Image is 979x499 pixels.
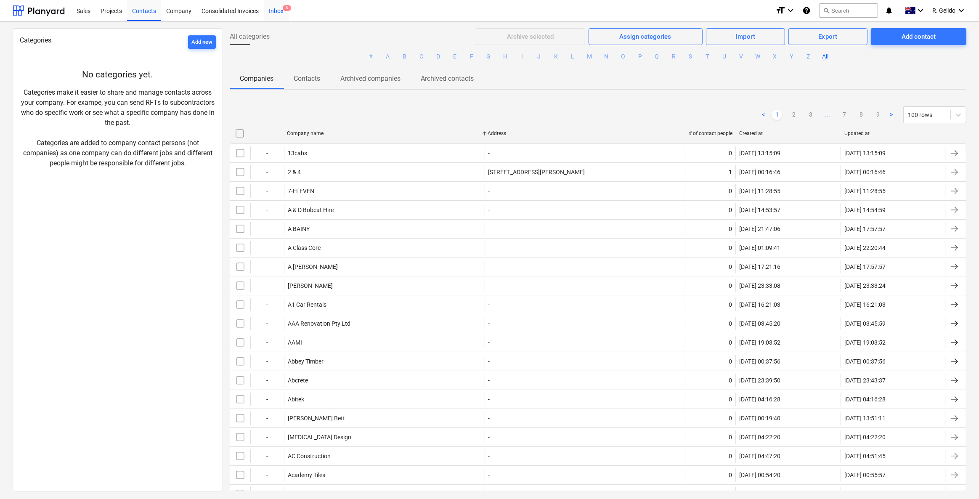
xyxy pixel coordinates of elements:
[288,377,308,384] div: Abcrete
[250,184,284,198] div: -
[488,339,490,346] div: -
[250,449,284,463] div: -
[288,150,307,157] div: 13cabs
[191,37,212,47] div: Add new
[729,226,732,232] div: 0
[589,28,703,45] button: Assign categories
[288,169,301,175] div: 2 & 4
[739,207,780,213] div: [DATE] 14:53:57
[729,263,732,270] div: 0
[366,52,376,62] button: #
[652,52,662,62] button: Q
[287,130,481,136] div: Company name
[421,74,474,84] p: Archived contacts
[288,226,310,232] div: A BAINY
[288,320,350,327] div: AAA Renovation Pty Ltd
[551,52,561,62] button: K
[739,320,780,327] div: [DATE] 03:45:20
[250,298,284,311] div: -
[937,459,979,499] iframe: Chat Widget
[729,396,732,403] div: 0
[602,52,612,62] button: N
[802,5,811,16] i: Knowledge base
[844,207,886,213] div: [DATE] 14:54:59
[488,396,490,403] div: -
[729,453,732,459] div: 0
[729,320,732,327] div: 0
[844,396,886,403] div: [DATE] 04:16:28
[250,222,284,236] div: -
[806,110,816,120] a: Page 3
[736,52,746,62] button: V
[844,130,943,136] div: Updated at
[188,35,216,49] button: Add new
[250,317,284,330] div: -
[739,169,780,175] div: [DATE] 00:16:46
[770,52,780,62] button: X
[844,244,886,251] div: [DATE] 22:20:44
[759,110,769,120] a: Previous page
[729,301,732,308] div: 0
[873,110,883,120] a: Page 9
[775,5,785,16] i: format_size
[822,110,833,120] span: ...
[250,393,284,406] div: -
[739,453,780,459] div: [DATE] 04:47:20
[669,52,679,62] button: R
[739,358,780,365] div: [DATE] 00:37:56
[729,169,732,175] div: 1
[739,282,780,289] div: [DATE] 23:33:08
[736,31,756,42] div: Import
[819,3,878,18] button: Search
[467,52,477,62] button: F
[288,301,326,308] div: A1 Car Rentals
[706,28,785,45] button: Import
[729,358,732,365] div: 0
[915,5,926,16] i: keyboard_arrow_down
[288,434,351,441] div: [MEDICAL_DATA] Design
[288,282,333,289] div: [PERSON_NAME]
[635,52,645,62] button: P
[871,28,966,45] button: Add contact
[488,263,490,270] div: -
[844,282,886,289] div: [DATE] 23:33:24
[534,52,544,62] button: J
[844,188,886,194] div: [DATE] 11:28:55
[488,472,490,478] div: -
[739,188,780,194] div: [DATE] 11:28:55
[823,7,830,14] span: search
[739,377,780,384] div: [DATE] 23:39:50
[250,411,284,425] div: -
[488,453,490,459] div: -
[739,150,780,157] div: [DATE] 13:15:09
[844,150,886,157] div: [DATE] 13:15:09
[250,336,284,349] div: -
[517,52,528,62] button: I
[885,5,893,16] i: notifications
[785,5,796,16] i: keyboard_arrow_down
[340,74,401,84] p: Archived companies
[230,32,270,42] span: All categories
[450,52,460,62] button: E
[729,339,732,346] div: 0
[488,301,490,308] div: -
[844,169,886,175] div: [DATE] 00:16:46
[568,52,578,62] button: L
[240,74,273,84] p: Companies
[288,244,321,251] div: A Class Core
[488,207,490,213] div: -
[250,146,284,160] div: -
[844,339,886,346] div: [DATE] 19:03:52
[250,203,284,217] div: -
[288,472,325,478] div: Academy Tiles
[739,396,780,403] div: [DATE] 04:16:28
[844,358,886,365] div: [DATE] 00:37:56
[288,396,304,403] div: Abitek
[433,52,443,62] button: D
[288,263,338,270] div: A [PERSON_NAME]
[488,320,490,327] div: -
[488,130,682,136] div: Address
[250,430,284,444] div: -
[886,110,897,120] a: Next page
